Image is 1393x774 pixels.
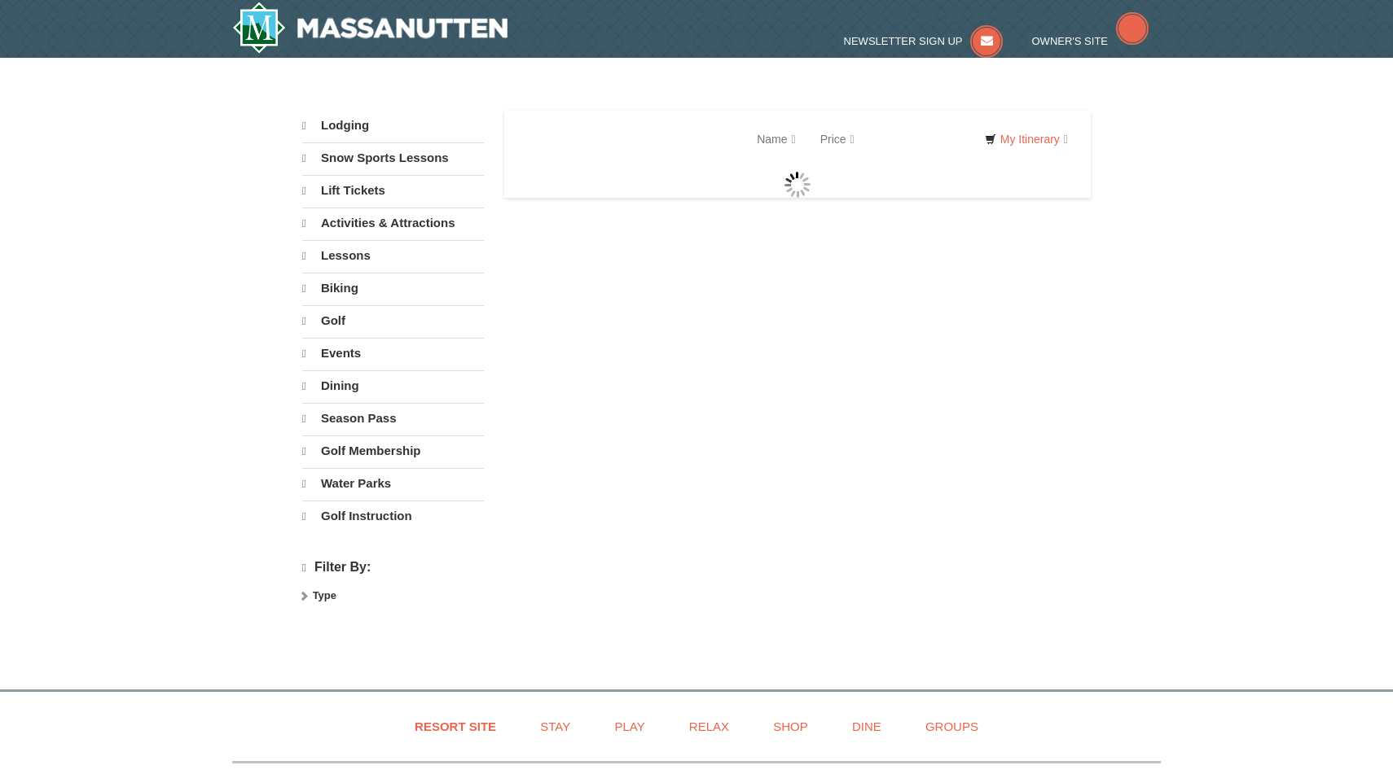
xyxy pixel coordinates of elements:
[1032,35,1149,47] a: Owner's Site
[832,708,902,745] a: Dine
[784,172,811,198] img: wait gif
[844,35,963,47] span: Newsletter Sign Up
[302,111,484,141] a: Lodging
[302,305,484,336] a: Golf
[520,708,591,745] a: Stay
[974,127,1079,151] a: My Itinerary
[302,142,484,173] a: Snow Sports Lessons
[669,708,749,745] a: Relax
[302,501,484,531] a: Golf Instruction
[394,708,516,745] a: Resort Site
[302,338,484,369] a: Events
[302,560,484,575] h4: Filter By:
[302,175,484,206] a: Lift Tickets
[1032,35,1109,47] span: Owner's Site
[302,370,484,401] a: Dining
[745,123,807,155] a: Name
[594,708,665,745] a: Play
[302,240,484,271] a: Lessons
[313,589,336,601] strong: Type
[844,35,1004,47] a: Newsletter Sign Up
[753,708,828,745] a: Shop
[905,708,999,745] a: Groups
[302,208,484,238] a: Activities & Attractions
[232,2,508,54] img: Massanutten Resort Logo
[302,435,484,466] a: Golf Membership
[302,468,484,499] a: Water Parks
[232,2,508,54] a: Massanutten Resort
[808,123,867,155] a: Price
[302,273,484,304] a: Biking
[302,403,484,434] a: Season Pass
